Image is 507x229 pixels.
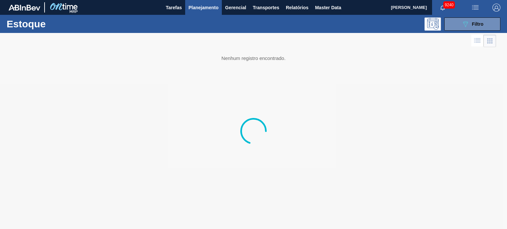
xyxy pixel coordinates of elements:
[253,4,279,12] span: Transportes
[188,4,219,12] span: Planejamento
[443,1,455,9] span: 9240
[315,4,341,12] span: Master Data
[7,20,101,28] h1: Estoque
[471,4,479,12] img: userActions
[472,21,484,27] span: Filtro
[225,4,246,12] span: Gerencial
[286,4,308,12] span: Relatórios
[444,17,500,31] button: Filtro
[9,5,40,11] img: TNhmsLtSVTkK8tSr43FrP2fwEKptu5GPRR3wAAAABJRU5ErkJggg==
[432,3,453,12] button: Notificações
[166,4,182,12] span: Tarefas
[424,17,441,31] div: Pogramando: nenhum usuário selecionado
[492,4,500,12] img: Logout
